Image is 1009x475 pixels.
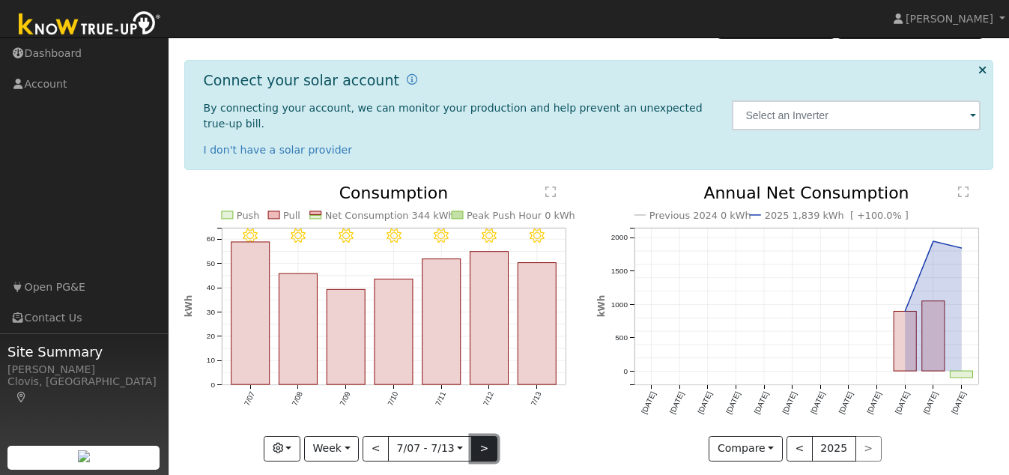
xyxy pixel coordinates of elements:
text: Peak Push Hour 0 kWh [467,210,575,221]
circle: onclick="" [959,246,965,252]
text: [DATE] [781,391,798,416]
text: 7/13 [530,390,543,408]
text: 7/08 [291,390,304,408]
i: 7/07 - Clear [243,229,258,243]
i: 7/09 - Clear [339,229,354,243]
text: 50 [206,259,215,267]
text:  [545,186,556,198]
text: 40 [206,284,215,292]
text: 500 [615,334,628,342]
a: Map [15,391,28,403]
i: 7/10 - Clear [387,229,402,243]
button: Week [304,436,359,462]
text: kWh [596,295,607,318]
span: By connecting your account, we can monitor your production and help prevent an unexpected true-up... [204,102,703,130]
text: [DATE] [922,391,939,416]
text: 1500 [610,267,628,276]
text: [DATE] [809,391,826,416]
text: [DATE] [951,391,968,416]
text: [DATE] [696,391,713,416]
rect: onclick="" [327,290,365,385]
div: [PERSON_NAME] [7,362,160,378]
text: Previous 2024 0 kWh [649,210,751,221]
text: 7/07 [243,390,256,408]
text: 1000 [610,300,628,309]
img: retrieve [78,450,90,462]
text: Consumption [339,184,449,202]
button: < [787,436,813,462]
text: [DATE] [865,391,882,416]
text: [DATE] [640,391,657,416]
text: Net Consumption 344 kWh [325,210,455,221]
rect: onclick="" [922,301,945,372]
text: 20 [206,333,215,341]
img: Know True-Up [11,8,169,42]
button: Compare [709,436,783,462]
text: 7/12 [482,390,495,408]
rect: onclick="" [470,252,509,385]
text: [DATE] [837,391,855,416]
text: 0 [623,368,628,376]
rect: onclick="" [518,263,557,385]
circle: onclick="" [902,309,908,315]
input: Select an Inverter [732,100,981,130]
span: [PERSON_NAME] [906,13,993,25]
span: Site Summary [7,342,160,362]
i: 7/12 - Clear [482,229,497,243]
div: Clovis, [GEOGRAPHIC_DATA] [7,374,160,405]
rect: onclick="" [231,242,269,385]
text: [DATE] [894,391,911,416]
rect: onclick="" [422,259,461,385]
button: < [363,436,389,462]
circle: onclick="" [930,239,936,245]
i: 7/13 - Clear [530,229,545,243]
button: > [471,436,497,462]
text: kWh [184,295,194,318]
rect: onclick="" [279,274,317,385]
text: 60 [206,235,215,243]
i: 7/08 - Clear [291,229,306,243]
rect: onclick="" [375,279,413,385]
text: 0 [210,381,215,390]
rect: onclick="" [951,372,973,378]
button: 2025 [812,436,856,462]
text: Push [237,210,260,221]
text: 2025 1,839 kWh [ +100.0% ] [765,210,909,221]
text: 10 [206,357,215,365]
i: 7/11 - Clear [434,229,449,243]
text: 2000 [610,234,628,242]
rect: onclick="" [894,312,916,372]
h1: Connect your solar account [204,72,399,89]
text: 7/10 [386,390,399,408]
a: I don't have a solar provider [204,144,353,156]
text: Pull [283,210,300,221]
text: Annual Net Consumption [703,184,909,202]
text: [DATE] [753,391,770,416]
text: [DATE] [668,391,685,416]
button: 7/07 - 7/13 [388,436,472,462]
text: [DATE] [724,391,742,416]
text:  [958,186,969,198]
text: 7/11 [434,390,447,408]
text: 7/09 [338,390,351,408]
text: 30 [206,308,215,316]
